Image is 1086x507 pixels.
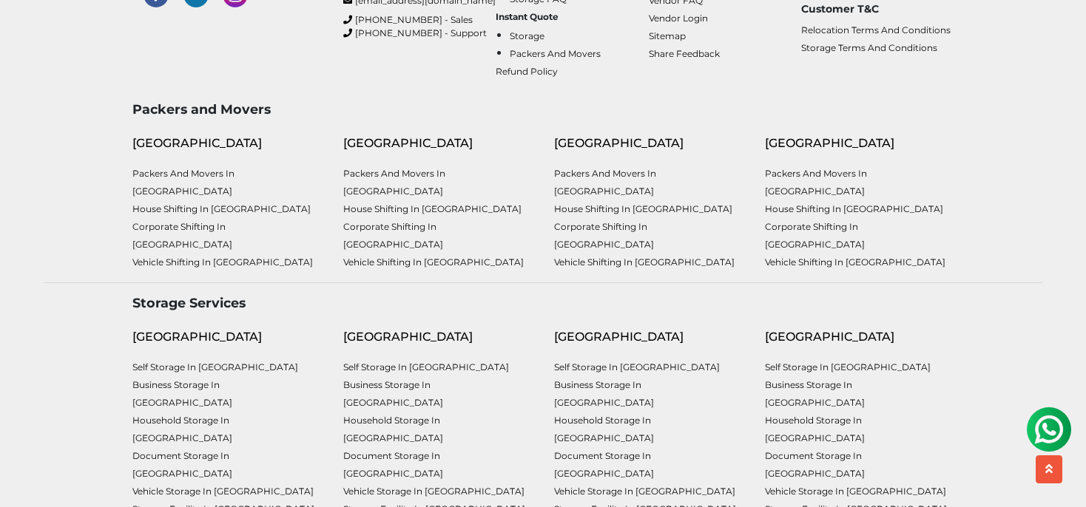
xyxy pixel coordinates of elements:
[554,361,720,372] a: Self Storage in [GEOGRAPHIC_DATA]
[132,415,232,443] a: Household Storage in [GEOGRAPHIC_DATA]
[765,328,954,346] div: [GEOGRAPHIC_DATA]
[554,415,654,443] a: Household Storage in [GEOGRAPHIC_DATA]
[554,135,743,152] div: [GEOGRAPHIC_DATA]
[554,168,656,197] a: Packers and Movers in [GEOGRAPHIC_DATA]
[765,450,865,479] a: Document Storage in [GEOGRAPHIC_DATA]
[554,328,743,346] div: [GEOGRAPHIC_DATA]
[343,168,445,197] a: Packers and Movers in [GEOGRAPHIC_DATA]
[765,168,867,197] a: Packers and Movers in [GEOGRAPHIC_DATA]
[765,256,945,268] a: Vehicle shifting in [GEOGRAPHIC_DATA]
[132,168,235,197] a: Packers and Movers in [GEOGRAPHIC_DATA]
[554,486,735,497] a: Vehicle Storage in [GEOGRAPHIC_DATA]
[510,48,601,59] a: Packers and Movers
[554,203,732,214] a: House shifting in [GEOGRAPHIC_DATA]
[132,295,954,310] h3: Storage Services
[765,221,865,250] a: Corporate Shifting in [GEOGRAPHIC_DATA]
[132,135,321,152] div: [GEOGRAPHIC_DATA]
[510,30,544,41] a: Storage
[132,379,232,408] a: Business Storage in [GEOGRAPHIC_DATA]
[649,48,720,59] a: Share Feedback
[801,42,937,53] a: Storage Terms and Conditions
[649,30,686,41] a: Sitemap
[554,256,735,268] a: Vehicle shifting in [GEOGRAPHIC_DATA]
[343,203,522,214] a: House shifting in [GEOGRAPHIC_DATA]
[343,135,532,152] div: [GEOGRAPHIC_DATA]
[15,15,44,44] img: whatsapp-icon.svg
[132,256,313,268] a: Vehicle shifting in [GEOGRAPHIC_DATA]
[343,256,524,268] a: Vehicle shifting in [GEOGRAPHIC_DATA]
[132,221,232,250] a: Corporate Shifting in [GEOGRAPHIC_DATA]
[343,415,443,443] a: Household Storage in [GEOGRAPHIC_DATA]
[343,27,496,40] a: [PHONE_NUMBER] - Support
[496,11,559,22] b: Instant Quote
[765,135,954,152] div: [GEOGRAPHIC_DATA]
[132,450,232,479] a: Document Storage in [GEOGRAPHIC_DATA]
[649,13,708,24] a: Vendor Login
[765,203,943,214] a: House shifting in [GEOGRAPHIC_DATA]
[343,361,509,372] a: Self Storage in [GEOGRAPHIC_DATA]
[554,221,654,250] a: Corporate Shifting in [GEOGRAPHIC_DATA]
[554,379,654,408] a: Business Storage in [GEOGRAPHIC_DATA]
[801,24,951,35] a: Relocation Terms and Conditions
[343,486,525,497] a: Vehicle Storage in [GEOGRAPHIC_DATA]
[132,101,954,117] h3: Packers and Movers
[765,361,931,372] a: Self Storage in [GEOGRAPHIC_DATA]
[765,415,865,443] a: Household Storage in [GEOGRAPHIC_DATA]
[132,361,298,372] a: Self Storage in [GEOGRAPHIC_DATA]
[132,203,311,214] a: House shifting in [GEOGRAPHIC_DATA]
[765,379,865,408] a: Business Storage in [GEOGRAPHIC_DATA]
[343,328,532,346] div: [GEOGRAPHIC_DATA]
[343,221,443,250] a: Corporate Shifting in [GEOGRAPHIC_DATA]
[343,13,496,27] a: [PHONE_NUMBER] - Sales
[496,66,558,77] a: Refund Policy
[132,486,314,497] a: Vehicle Storage in [GEOGRAPHIC_DATA]
[343,379,443,408] a: Business Storage in [GEOGRAPHIC_DATA]
[343,450,443,479] a: Document Storage in [GEOGRAPHIC_DATA]
[765,486,946,497] a: Vehicle Storage in [GEOGRAPHIC_DATA]
[1036,455,1062,483] button: scroll up
[554,450,654,479] a: Document Storage in [GEOGRAPHIC_DATA]
[132,328,321,346] div: [GEOGRAPHIC_DATA]
[801,3,954,16] h6: Customer T&C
